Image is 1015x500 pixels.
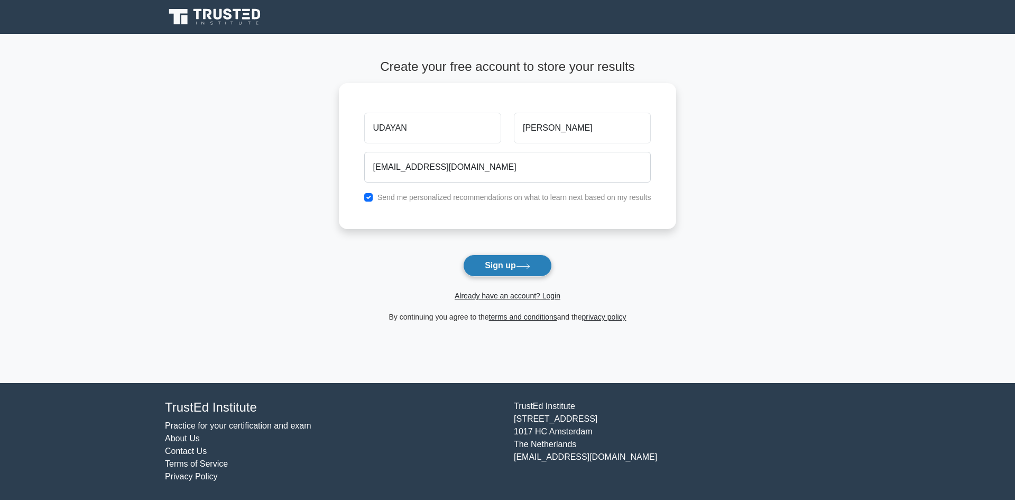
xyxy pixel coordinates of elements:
[165,472,218,481] a: Privacy Policy
[165,447,207,456] a: Contact Us
[165,400,501,415] h4: TrustEd Institute
[339,59,677,75] h4: Create your free account to store your results
[165,421,311,430] a: Practice for your certification and exam
[463,254,552,277] button: Sign up
[489,313,557,321] a: terms and conditions
[165,434,200,443] a: About Us
[364,113,501,143] input: First name
[514,113,651,143] input: Last name
[455,292,560,300] a: Already have an account? Login
[582,313,626,321] a: privacy policy
[165,459,228,468] a: Terms of Service
[508,400,856,483] div: TrustEd Institute [STREET_ADDRESS] 1017 HC Amsterdam The Netherlands [EMAIL_ADDRESS][DOMAIN_NAME]
[333,311,683,323] div: By continuing you agree to the and the
[364,152,651,183] input: Email
[377,193,651,202] label: Send me personalized recommendations on what to learn next based on my results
